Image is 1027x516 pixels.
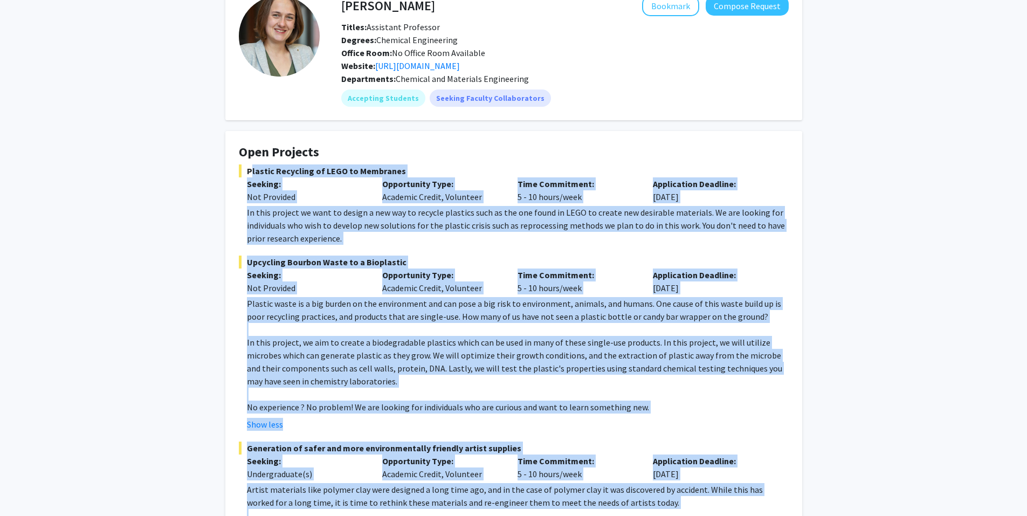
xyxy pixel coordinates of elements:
[247,401,789,414] p: No experience ? No problem! We are looking for individuals who are curious and want to learn some...
[382,455,501,467] p: Opportunity Type:
[382,177,501,190] p: Opportunity Type:
[341,60,375,71] b: Website:
[374,455,509,480] div: Academic Credit, Volunteer
[341,35,376,45] b: Degrees:
[374,269,509,294] div: Academic Credit, Volunteer
[247,190,366,203] div: Not Provided
[247,418,283,431] button: Show less
[247,483,789,509] p: Artist materials like polymer clay were designed a long time ago, and in the case of polymer clay...
[247,336,789,388] p: In this project, we aim to create a biodegradable plastics which can be used in many of these sin...
[518,269,637,281] p: Time Commitment:
[247,269,366,281] p: Seeking:
[653,455,772,467] p: Application Deadline:
[341,90,425,107] mat-chip: Accepting Students
[247,455,366,467] p: Seeking:
[341,22,367,32] b: Titles:
[375,60,460,71] a: Opens in a new tab
[341,47,485,58] span: No Office Room Available
[247,467,366,480] div: Undergraduate(s)
[509,269,645,294] div: 5 - 10 hours/week
[247,281,366,294] div: Not Provided
[509,455,645,480] div: 5 - 10 hours/week
[653,177,772,190] p: Application Deadline:
[341,73,396,84] b: Departments:
[374,177,509,203] div: Academic Credit, Volunteer
[239,442,789,455] span: Generation of safer and more environmentally friendly artist supplies
[247,297,789,323] p: Plastic waste is a big burden on the environment and can pose a big risk to environment, animals,...
[645,455,780,480] div: [DATE]
[247,177,366,190] p: Seeking:
[518,177,637,190] p: Time Commitment:
[341,35,458,45] span: Chemical Engineering
[341,22,440,32] span: Assistant Professor
[518,455,637,467] p: Time Commitment:
[239,256,789,269] span: Upcycling Bourbon Waste to a Bioplastic
[239,145,789,160] h4: Open Projects
[645,177,780,203] div: [DATE]
[396,73,529,84] span: Chemical and Materials Engineering
[430,90,551,107] mat-chip: Seeking Faculty Collaborators
[653,269,772,281] p: Application Deadline:
[8,467,46,508] iframe: Chat
[382,269,501,281] p: Opportunity Type:
[239,164,789,177] span: Plastic Recycling of LEGO to Membranes
[247,206,789,245] p: In this project we want to design a new way to recycle plastics such as the one found in LEGO to ...
[341,47,392,58] b: Office Room:
[645,269,780,294] div: [DATE]
[509,177,645,203] div: 5 - 10 hours/week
